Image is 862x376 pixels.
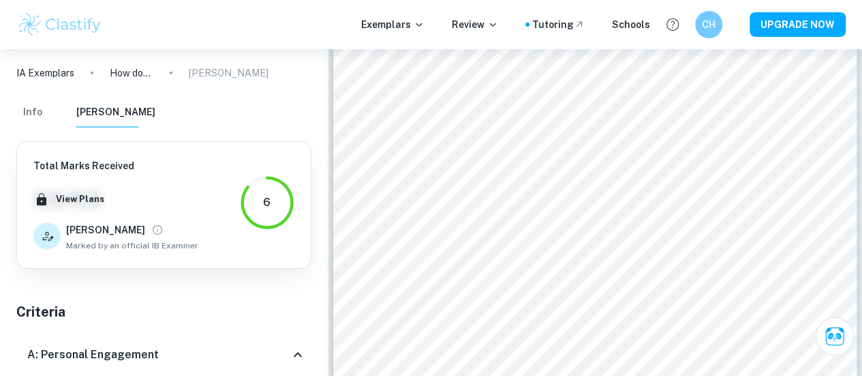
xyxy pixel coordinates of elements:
[263,194,271,211] div: 6
[452,17,498,32] p: Review
[532,17,585,32] a: Tutoring
[750,12,846,37] button: UPGRADE NOW
[16,66,74,81] a: IA Exemplars
[66,222,145,237] h6: [PERSON_NAME]
[361,17,425,32] p: Exemplars
[661,13,684,36] button: Help and Feedback
[16,98,49,128] button: Info
[695,11,722,38] button: CH
[612,17,650,32] a: Schools
[16,11,103,38] img: Clastify logo
[110,66,153,81] p: How does the temperature of the system (20.0, 30.0, 40.0, 50.0, 60.0°C ± 0.5°C) affect the voltag...
[66,240,198,252] span: Marked by an official IB Examiner
[33,158,198,173] h6: Total Marks Received
[148,220,167,240] button: View full profile
[27,347,159,363] h6: A: Personal Engagement
[16,302,311,322] h5: Criteria
[52,189,108,209] button: View Plans
[76,98,155,128] button: [PERSON_NAME]
[189,66,268,81] p: [PERSON_NAME]
[816,317,854,356] button: Ask Clai
[701,17,717,32] h6: CH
